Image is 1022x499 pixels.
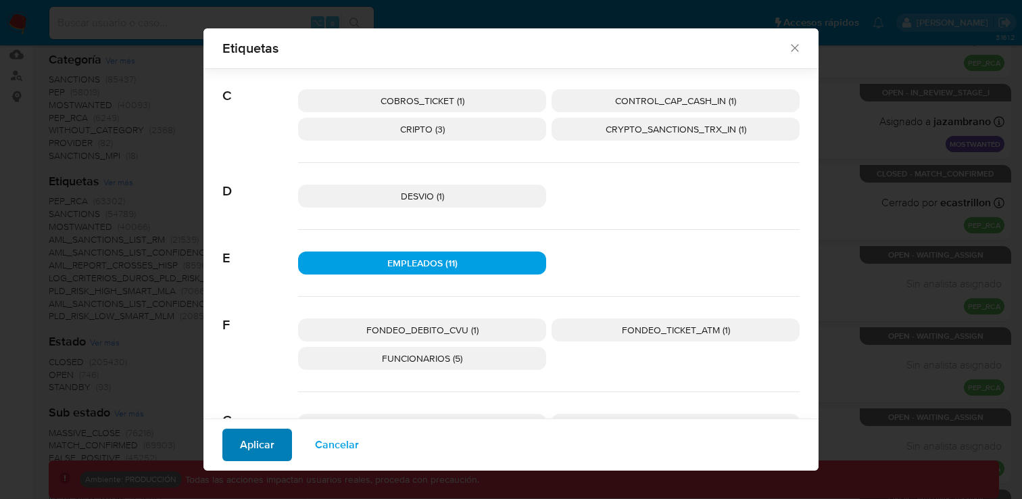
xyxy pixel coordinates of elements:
div: CRIPTO (3) [298,118,546,141]
div: CRYPTO_SANCTIONS_TRX_IN (1) [552,118,800,141]
span: Aplicar [240,430,274,460]
button: Cerrar [788,41,800,53]
div: CONTROL_CAP_CASH_IN (1) [552,89,800,112]
div: FONDEO_TICKET_ATM (1) [552,318,800,341]
span: CRIPTO (3) [400,122,445,136]
span: D [222,163,298,199]
button: Aplicar [222,429,292,461]
div: DESVIO (1) [298,185,546,208]
span: CRYPTO_SANCTIONS_TRX_IN (1) [606,122,746,136]
span: E [222,230,298,266]
span: DESVIO (1) [401,189,444,203]
span: EMPLEADOS (11) [387,256,458,270]
span: Cancelar [315,430,359,460]
div: GRANDES CLIENTES (1) [552,414,800,437]
div: EMPLEADOS (11) [298,252,546,275]
div: GIFTCARDS (3) [298,414,546,437]
span: COBROS_TICKET (1) [381,94,464,108]
div: FONDEO_DEBITO_CVU (1) [298,318,546,341]
span: CONTROL_CAP_CASH_IN (1) [615,94,736,108]
div: COBROS_TICKET (1) [298,89,546,112]
div: FUNCIONARIOS (5) [298,347,546,370]
button: Cancelar [297,429,376,461]
span: FONDEO_TICKET_ATM (1) [622,323,730,337]
span: C [222,68,298,104]
span: FONDEO_DEBITO_CVU (1) [366,323,479,337]
span: G [222,392,298,429]
span: F [222,297,298,333]
span: Etiquetas [222,41,788,55]
span: FUNCIONARIOS (5) [382,352,462,365]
